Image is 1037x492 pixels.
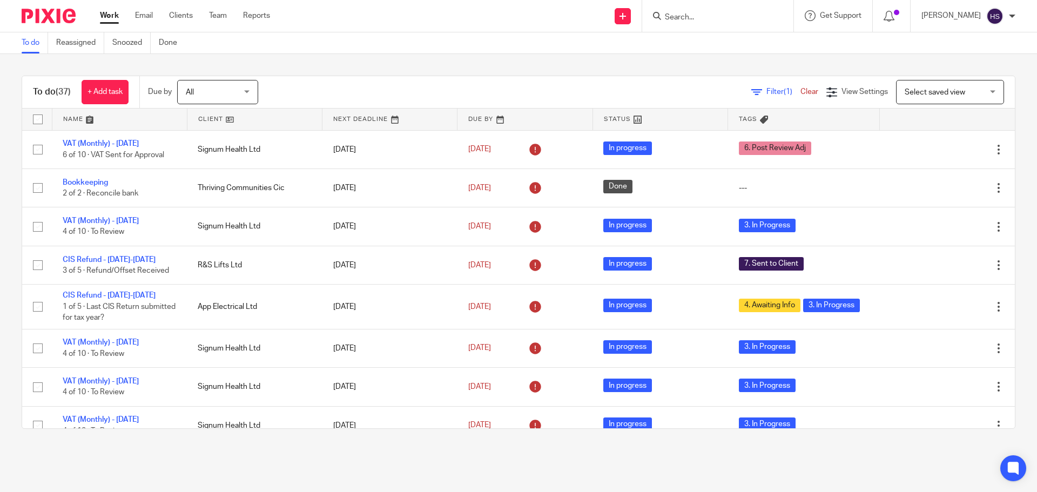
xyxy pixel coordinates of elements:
span: 4 of 10 · To Review [63,388,124,396]
span: [DATE] [468,422,491,429]
td: [DATE] [322,285,457,329]
span: 4. Awaiting Info [739,299,800,312]
a: Clients [169,10,193,21]
span: 3. In Progress [739,417,796,431]
span: Filter [766,88,800,96]
span: [DATE] [468,184,491,192]
a: VAT (Monthly) - [DATE] [63,378,139,385]
td: Signum Health Ltd [187,368,322,406]
a: VAT (Monthly) - [DATE] [63,416,139,423]
div: --- [739,183,869,193]
td: Thriving Communities Cic [187,169,322,207]
a: Bookkeeping [63,179,108,186]
a: Team [209,10,227,21]
span: View Settings [841,88,888,96]
a: VAT (Monthly) - [DATE] [63,339,139,346]
span: In progress [603,299,652,312]
span: 1 of 5 · Last CIS Return submitted for tax year? [63,303,176,322]
a: Reassigned [56,32,104,53]
span: In progress [603,379,652,392]
a: + Add task [82,80,129,104]
td: [DATE] [322,207,457,246]
a: Email [135,10,153,21]
span: 3. In Progress [803,299,860,312]
input: Search [664,13,761,23]
a: Done [159,32,185,53]
span: In progress [603,340,652,354]
a: VAT (Monthly) - [DATE] [63,217,139,225]
span: In progress [603,219,652,232]
span: [DATE] [468,383,491,390]
td: Signum Health Ltd [187,329,322,367]
td: Signum Health Ltd [187,207,322,246]
span: (1) [784,88,792,96]
h1: To do [33,86,71,98]
span: 4 of 10 · To Review [63,228,124,236]
a: CIS Refund - [DATE]-[DATE] [63,292,156,299]
p: [PERSON_NAME] [921,10,981,21]
td: R&S Lifts Ltd [187,246,322,284]
span: 4 of 10 · To Review [63,350,124,358]
span: 7. Sent to Client [739,257,804,271]
span: 3. In Progress [739,219,796,232]
span: 6. Post Review Adj [739,141,811,155]
td: [DATE] [322,169,457,207]
span: All [186,89,194,96]
span: [DATE] [468,303,491,311]
span: In progress [603,257,652,271]
span: [DATE] [468,261,491,269]
span: 6 of 10 · VAT Sent for Approval [63,151,164,159]
span: Done [603,180,632,193]
span: 3. In Progress [739,379,796,392]
a: VAT (Monthly) - [DATE] [63,140,139,147]
span: Tags [739,116,757,122]
span: [DATE] [468,146,491,153]
p: Due by [148,86,172,97]
td: [DATE] [322,368,457,406]
span: 3 of 5 · Refund/Offset Received [63,267,169,274]
span: (37) [56,87,71,96]
span: 3. In Progress [739,340,796,354]
td: [DATE] [322,246,457,284]
a: Reports [243,10,270,21]
img: Pixie [22,9,76,23]
a: To do [22,32,48,53]
span: 2 of 2 · Reconcile bank [63,190,138,197]
span: In progress [603,141,652,155]
span: [DATE] [468,345,491,352]
img: svg%3E [986,8,1004,25]
a: Work [100,10,119,21]
a: Snoozed [112,32,151,53]
td: Signum Health Ltd [187,406,322,444]
span: [DATE] [468,223,491,230]
td: Signum Health Ltd [187,130,322,169]
span: In progress [603,417,652,431]
a: CIS Refund - [DATE]-[DATE] [63,256,156,264]
span: 4 of 10 · To Review [63,427,124,435]
td: [DATE] [322,130,457,169]
td: [DATE] [322,406,457,444]
span: Get Support [820,12,861,19]
span: Select saved view [905,89,965,96]
td: App Electrical Ltd [187,285,322,329]
a: Clear [800,88,818,96]
td: [DATE] [322,329,457,367]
